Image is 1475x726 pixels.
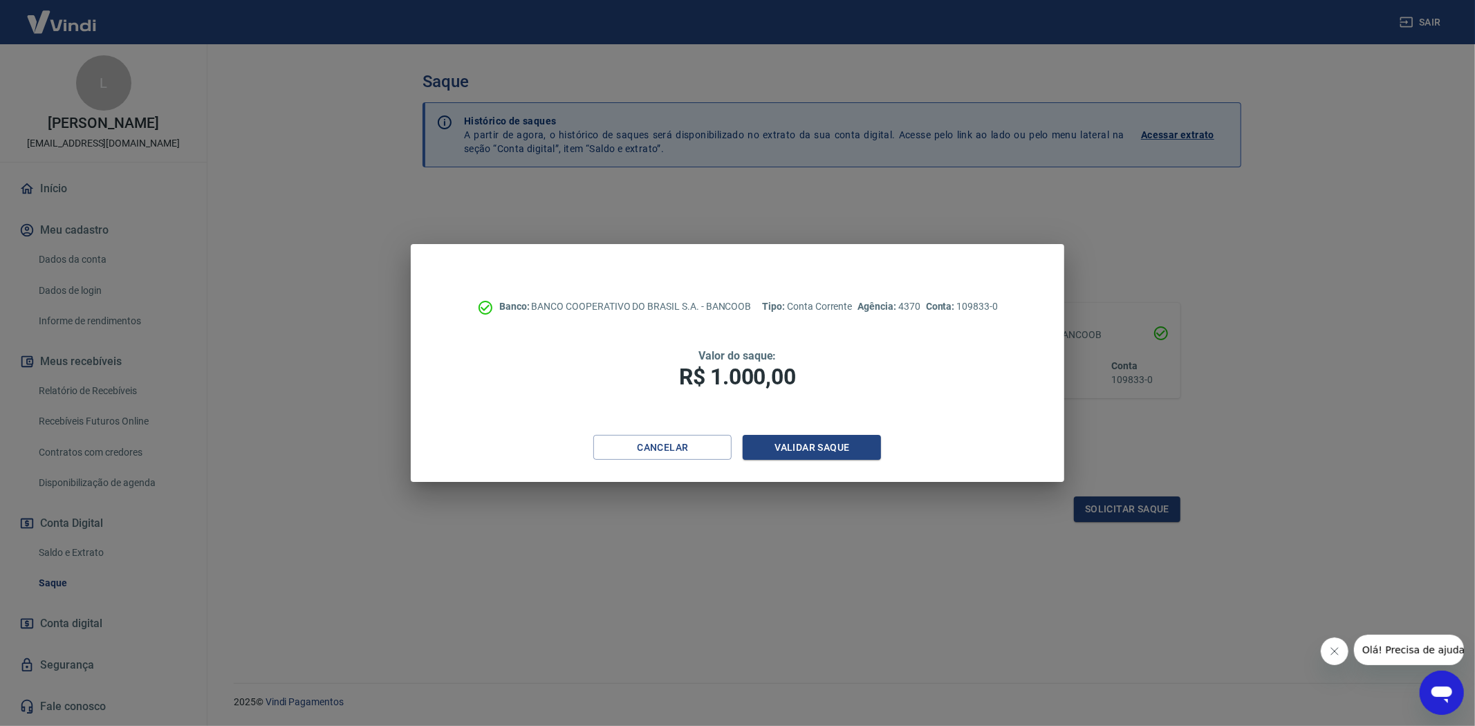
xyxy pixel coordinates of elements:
span: Tipo: [762,301,787,312]
iframe: Fechar mensagem [1321,637,1348,665]
p: 4370 [857,299,920,314]
p: Conta Corrente [762,299,852,314]
span: Conta: [926,301,957,312]
span: Valor do saque: [698,349,776,362]
iframe: Botão para abrir a janela de mensagens [1420,671,1464,715]
p: 109833-0 [926,299,998,314]
p: BANCO COOPERATIVO DO BRASIL S.A. - BANCOOB [499,299,752,314]
button: Cancelar [593,435,732,460]
span: Banco: [499,301,532,312]
span: R$ 1.000,00 [679,364,795,390]
button: Validar saque [743,435,881,460]
span: Agência: [857,301,898,312]
iframe: Mensagem da empresa [1354,635,1464,665]
span: Olá! Precisa de ajuda? [8,10,116,21]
